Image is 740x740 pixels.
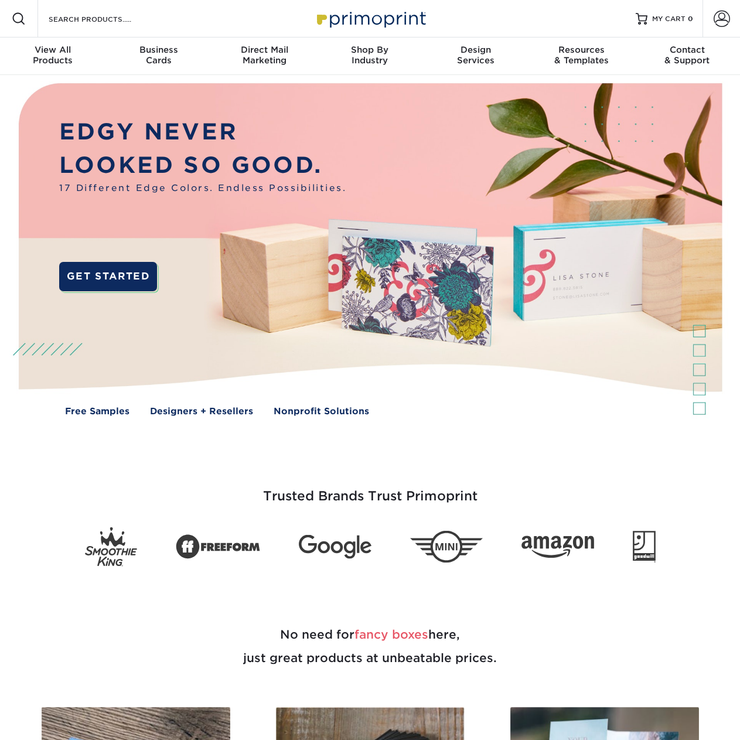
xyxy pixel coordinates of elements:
[312,6,429,31] img: Primoprint
[423,45,528,66] div: Services
[105,45,211,55] span: Business
[65,405,129,418] a: Free Samples
[635,37,740,75] a: Contact& Support
[635,45,740,55] span: Contact
[59,149,346,182] p: LOOKED SO GOOD.
[528,45,634,55] span: Resources
[635,45,740,66] div: & Support
[528,37,634,75] a: Resources& Templates
[317,37,422,75] a: Shop ByIndustry
[105,37,211,75] a: BusinessCards
[688,15,693,23] span: 0
[521,536,594,558] img: Amazon
[274,405,369,418] a: Nonprofit Solutions
[652,14,686,24] span: MY CART
[317,45,422,55] span: Shop By
[28,595,713,698] h2: No need for here, just great products at unbeatable prices.
[105,45,211,66] div: Cards
[28,461,713,518] h3: Trusted Brands Trust Primoprint
[176,528,260,565] img: Freeform
[633,531,656,562] img: Goodwill
[150,405,253,418] a: Designers + Resellers
[528,45,634,66] div: & Templates
[354,628,428,642] span: fancy boxes
[299,535,371,559] img: Google
[85,527,137,567] img: Smoothie King
[212,45,317,55] span: Direct Mail
[317,45,422,66] div: Industry
[212,37,317,75] a: Direct MailMarketing
[423,37,528,75] a: DesignServices
[212,45,317,66] div: Marketing
[59,262,157,291] a: GET STARTED
[410,531,483,563] img: Mini
[59,115,346,149] p: EDGY NEVER
[59,182,346,195] span: 17 Different Edge Colors. Endless Possibilities.
[47,12,162,26] input: SEARCH PRODUCTS.....
[423,45,528,55] span: Design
